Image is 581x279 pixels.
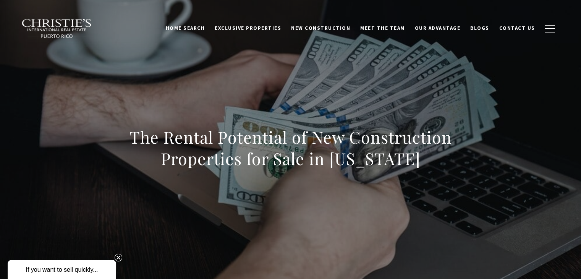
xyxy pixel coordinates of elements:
[415,25,461,31] span: Our Advantage
[286,21,355,36] a: New Construction
[8,260,116,279] div: If you want to sell quickly...Close teaser
[161,21,210,36] a: Home Search
[26,266,98,273] span: If you want to sell quickly...
[122,127,459,169] h1: The Rental Potential of New Construction Properties for Sale in [US_STATE]
[410,21,466,36] a: Our Advantage
[215,25,281,31] span: Exclusive Properties
[499,25,535,31] span: Contact Us
[210,21,286,36] a: Exclusive Properties
[465,21,494,36] a: Blogs
[115,254,122,261] button: Close teaser
[355,21,410,36] a: Meet the Team
[291,25,350,31] span: New Construction
[21,19,92,39] img: Christie's International Real Estate black text logo
[470,25,489,31] span: Blogs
